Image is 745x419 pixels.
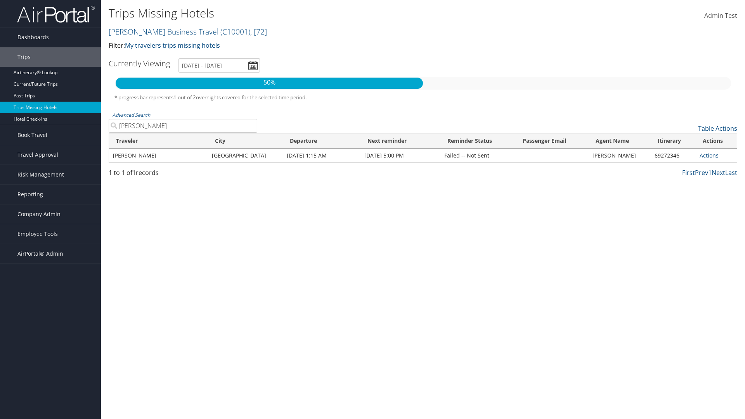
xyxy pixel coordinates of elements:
span: 1 [132,168,136,177]
input: Advanced Search [109,119,257,133]
span: 1 out of 2 [173,94,196,101]
th: Actions [696,133,737,149]
span: Employee Tools [17,224,58,244]
input: [DATE] - [DATE] [178,58,260,73]
a: Actions [700,152,719,159]
td: [DATE] 5:00 PM [360,149,441,163]
span: Reporting [17,185,43,204]
td: 69272346 [651,149,696,163]
th: Departure: activate to sort column ascending [283,133,360,149]
a: Admin Test [704,4,737,28]
span: Book Travel [17,125,47,145]
span: Risk Management [17,165,64,184]
a: Table Actions [698,124,737,133]
a: Last [725,168,737,177]
img: airportal-logo.png [17,5,95,23]
h5: * progress bar represents overnights covered for the selected time period. [114,94,731,101]
a: Prev [695,168,708,177]
th: Itinerary [651,133,696,149]
a: 1 [708,168,712,177]
p: 50% [116,78,423,88]
div: 1 to 1 of records [109,168,257,181]
span: , [ 72 ] [250,26,267,37]
span: Company Admin [17,204,61,224]
th: Reminder Status [440,133,515,149]
td: Failed -- Not Sent [440,149,515,163]
p: Filter: [109,41,528,51]
th: Traveler: activate to sort column ascending [109,133,208,149]
a: My travelers trips missing hotels [125,41,220,50]
td: [PERSON_NAME] [109,149,208,163]
span: Trips [17,47,31,67]
a: Advanced Search [113,112,150,118]
th: Agent Name [589,133,651,149]
td: [PERSON_NAME] [589,149,651,163]
a: [PERSON_NAME] Business Travel [109,26,267,37]
a: First [682,168,695,177]
span: ( C10001 ) [220,26,250,37]
span: AirPortal® Admin [17,244,63,263]
span: Admin Test [704,11,737,20]
span: Travel Approval [17,145,58,164]
a: Next [712,168,725,177]
th: Next reminder [360,133,441,149]
th: City: activate to sort column ascending [208,133,283,149]
td: [GEOGRAPHIC_DATA] [208,149,283,163]
span: Dashboards [17,28,49,47]
th: Passenger Email: activate to sort column ascending [516,133,589,149]
h3: Currently Viewing [109,58,170,69]
h1: Trips Missing Hotels [109,5,528,21]
td: [DATE] 1:15 AM [283,149,360,163]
